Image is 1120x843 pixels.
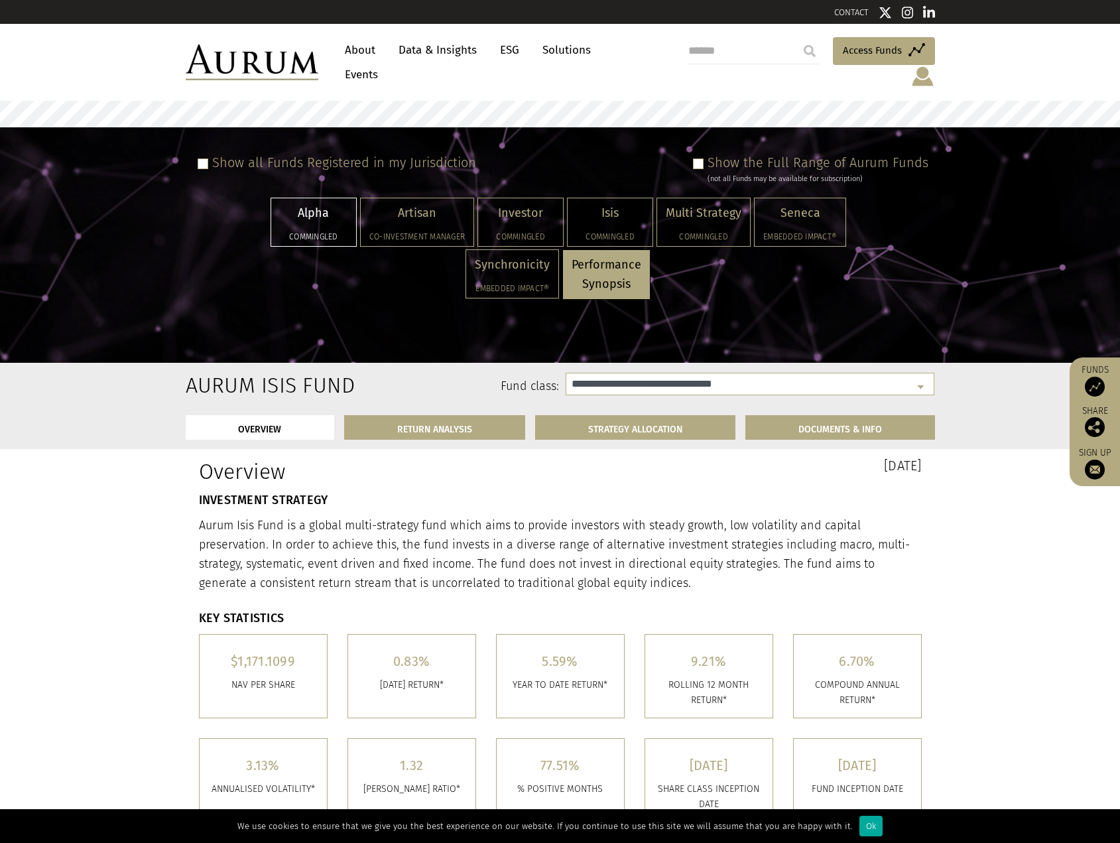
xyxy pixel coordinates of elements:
[199,459,550,484] h1: Overview
[655,655,763,668] h5: 9.21%
[879,6,892,19] img: Twitter icon
[210,655,317,668] h5: $1,171.1099
[833,37,935,65] a: Access Funds
[392,38,483,62] a: Data & Insights
[475,285,550,292] h5: Embedded Impact®
[507,678,614,692] p: YEAR TO DATE RETURN*
[358,782,466,797] p: [PERSON_NAME] RATIO*
[804,782,911,797] p: FUND INCEPTION DATE
[212,155,476,170] label: Show all Funds Registered in my Jurisdiction
[804,655,911,668] h5: 6.70%
[763,204,837,223] p: Seneca
[655,678,763,708] p: ROLLING 12 MONTH RETURN*
[487,233,554,241] h5: Commingled
[843,42,902,58] span: Access Funds
[507,782,614,797] p: % POSITIVE MONTHS
[280,233,347,241] h5: Commingled
[507,759,614,772] h5: 77.51%
[314,378,560,395] label: Fund class:
[902,6,914,19] img: Instagram icon
[507,655,614,668] h5: 5.59%
[338,62,378,87] a: Events
[199,493,328,507] strong: INVESTMENT STRATEGY
[923,6,935,19] img: Linkedin icon
[910,65,935,88] img: account-icon.svg
[199,516,922,592] p: Aurum Isis Fund is a global multi-strategy fund which aims to provide investors with steady growt...
[493,38,526,62] a: ESG
[369,204,465,223] p: Artisan
[708,155,928,170] label: Show the Full Range of Aurum Funds
[570,459,922,472] h3: [DATE]
[536,38,597,62] a: Solutions
[666,233,741,241] h5: Commingled
[186,44,318,80] img: Aurum
[369,233,465,241] h5: Co-investment Manager
[804,678,911,708] p: COMPOUND ANNUAL RETURN*
[358,759,466,772] h5: 1.32
[280,204,347,223] p: Alpha
[655,782,763,812] p: SHARE CLASS INCEPTION DATE
[1076,364,1113,397] a: Funds
[487,204,554,223] p: Investor
[475,255,550,275] p: Synchronicity
[576,204,644,223] p: Isis
[666,204,741,223] p: Multi Strategy
[804,759,911,772] h5: [DATE]
[763,233,837,241] h5: Embedded Impact®
[796,38,823,64] input: Submit
[572,255,641,294] p: Performance Synopsis
[1085,460,1105,480] img: Sign up to our newsletter
[1076,407,1113,437] div: Share
[338,38,382,62] a: About
[210,759,317,772] h5: 3.13%
[358,678,466,692] p: [DATE] RETURN*
[1085,377,1105,397] img: Access Funds
[344,415,525,440] a: RETURN ANALYSIS
[1076,447,1113,480] a: Sign up
[745,415,935,440] a: DOCUMENTS & INFO
[576,233,644,241] h5: Commingled
[834,7,869,17] a: CONTACT
[655,759,763,772] h5: [DATE]
[358,655,466,668] h5: 0.83%
[859,816,883,836] div: Ok
[210,782,317,797] p: ANNUALISED VOLATILITY*
[535,415,735,440] a: STRATEGY ALLOCATION
[708,173,928,185] div: (not all Funds may be available for subscription)
[1085,417,1105,437] img: Share this post
[186,373,294,398] h2: Aurum Isis Fund
[210,678,317,692] p: Nav per share
[199,611,284,625] strong: KEY STATISTICS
